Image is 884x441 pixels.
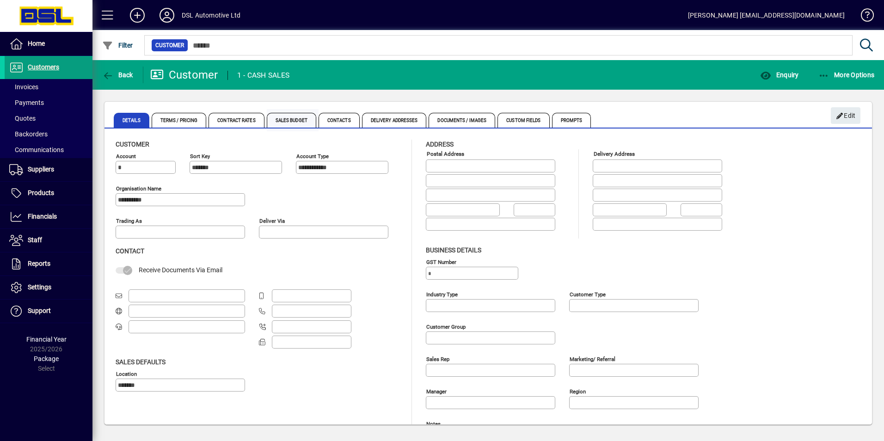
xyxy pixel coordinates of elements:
a: Payments [5,95,92,110]
button: Edit [831,107,860,124]
mat-label: Marketing/ Referral [570,355,615,362]
span: Documents / Images [429,113,495,128]
span: Enquiry [760,71,798,79]
span: Contact [116,247,144,255]
span: Suppliers [28,165,54,173]
div: DSL Automotive Ltd [182,8,240,23]
a: Knowledge Base [854,2,872,32]
div: [PERSON_NAME] [EMAIL_ADDRESS][DOMAIN_NAME] [688,8,845,23]
button: Add [123,7,152,24]
span: Terms / Pricing [152,113,207,128]
span: Edit [836,108,856,123]
span: Payments [9,99,44,106]
span: Sales defaults [116,358,166,366]
mat-label: Customer type [570,291,606,297]
mat-label: Customer group [426,323,466,330]
a: Invoices [5,79,92,95]
a: Quotes [5,110,92,126]
span: Financial Year [26,336,67,343]
span: Customer [155,41,184,50]
span: Staff [28,236,42,244]
a: Products [5,182,92,205]
span: Customer [116,141,149,148]
button: More Options [816,67,877,83]
span: Delivery Addresses [362,113,427,128]
mat-label: Trading as [116,218,142,224]
span: Filter [102,42,133,49]
mat-label: Account Type [296,153,329,159]
a: Support [5,300,92,323]
span: Communications [9,146,64,153]
app-page-header-button: Back [92,67,143,83]
span: Support [28,307,51,314]
mat-label: Account [116,153,136,159]
mat-label: Industry type [426,291,458,297]
span: Reports [28,260,50,267]
span: Customers [28,63,59,71]
span: Sales Budget [267,113,316,128]
mat-label: GST Number [426,258,456,265]
span: More Options [818,71,875,79]
span: Receive Documents Via Email [139,266,222,274]
a: Staff [5,229,92,252]
span: Address [426,141,454,148]
span: Home [28,40,45,47]
span: Back [102,71,133,79]
span: Custom Fields [497,113,549,128]
div: Customer [150,67,218,82]
mat-label: Organisation name [116,185,161,192]
span: Package [34,355,59,362]
span: Business details [426,246,481,254]
span: Details [114,113,149,128]
span: Contract Rates [209,113,264,128]
a: Financials [5,205,92,228]
mat-label: Manager [426,388,447,394]
span: Quotes [9,115,36,122]
a: Suppliers [5,158,92,181]
span: Financials [28,213,57,220]
mat-label: Notes [426,420,441,427]
a: Communications [5,142,92,158]
span: Products [28,189,54,196]
span: Invoices [9,83,38,91]
a: Settings [5,276,92,299]
button: Back [100,67,135,83]
a: Home [5,32,92,55]
button: Profile [152,7,182,24]
span: Contacts [319,113,360,128]
span: Settings [28,283,51,291]
div: 1 - CASH SALES [237,68,290,83]
button: Enquiry [758,67,801,83]
a: Backorders [5,126,92,142]
button: Filter [100,37,135,54]
a: Reports [5,252,92,276]
mat-label: Region [570,388,586,394]
span: Backorders [9,130,48,138]
mat-label: Sales rep [426,355,449,362]
mat-label: Sort key [190,153,210,159]
mat-label: Location [116,370,137,377]
mat-label: Deliver via [259,218,285,224]
span: Prompts [552,113,591,128]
